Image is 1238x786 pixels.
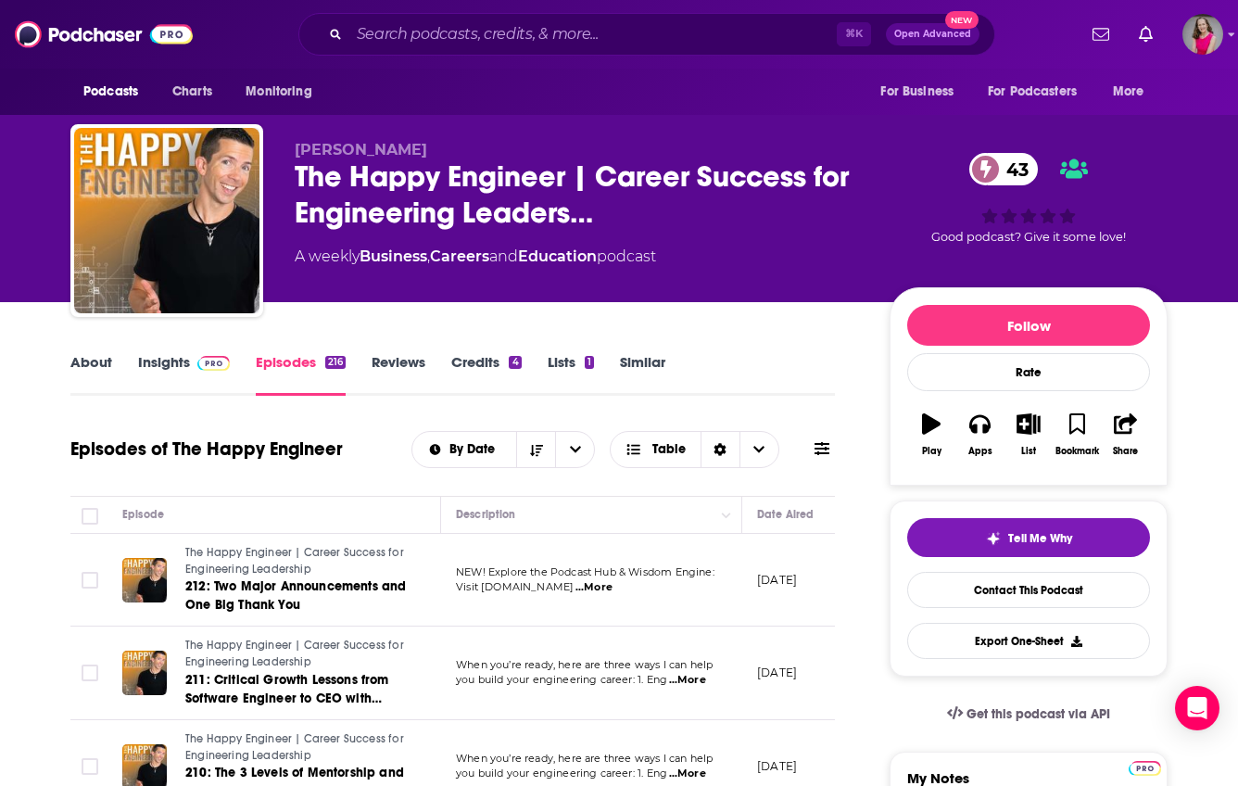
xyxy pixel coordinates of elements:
[509,356,521,369] div: 4
[1008,531,1072,546] span: Tell Me Why
[907,623,1150,659] button: Export One-Sheet
[880,79,954,105] span: For Business
[652,443,686,456] span: Table
[931,230,1126,244] span: Good podcast? Give it some love!
[185,672,392,743] span: 211: Critical Growth Lessons from Software Engineer to CEO with [PERSON_NAME] | Founder & CEO at ...
[411,431,596,468] h2: Choose List sort
[456,658,713,671] span: When you’re ready, here are three ways I can help
[138,353,230,396] a: InsightsPodchaser Pro
[325,356,346,369] div: 216
[295,141,427,158] span: [PERSON_NAME]
[1131,19,1160,50] a: Show notifications dropdown
[456,673,667,686] span: you build your engineering career: 1. Eng
[1021,446,1036,457] div: List
[516,432,555,467] button: Sort Direction
[349,19,837,49] input: Search podcasts, credits, & more...
[412,443,517,456] button: open menu
[74,128,259,313] img: The Happy Engineer | Career Success for Engineering Leadership
[70,74,162,109] button: open menu
[986,531,1001,546] img: tell me why sparkle
[966,706,1110,722] span: Get this podcast via API
[1102,401,1150,468] button: Share
[1113,446,1138,457] div: Share
[430,247,489,265] a: Careers
[82,758,98,775] span: Toggle select row
[451,353,521,396] a: Credits4
[82,665,98,681] span: Toggle select row
[867,74,977,109] button: open menu
[1085,19,1117,50] a: Show notifications dropdown
[456,503,515,526] div: Description
[489,247,518,265] span: and
[83,79,138,105] span: Podcasts
[955,401,1004,468] button: Apps
[82,572,98,589] span: Toggle select row
[456,767,667,780] span: you build your engineering career: 1. Eng
[610,431,779,468] button: Choose View
[757,572,797,588] p: [DATE]
[907,572,1150,608] a: Contact This Podcast
[456,565,714,578] span: NEW! Explore the Podcast Hub & Wisdom Engine:
[907,518,1150,557] button: tell me why sparkleTell Me Why
[233,74,335,109] button: open menu
[246,79,311,105] span: Monitoring
[757,758,797,774] p: [DATE]
[197,356,230,371] img: Podchaser Pro
[585,356,594,369] div: 1
[1182,14,1223,55] span: Logged in as AmyRasdal
[757,503,814,526] div: Date Aired
[715,504,738,526] button: Column Actions
[185,639,404,668] span: The Happy Engineer | Career Success for Engineering Leadership
[1129,758,1161,776] a: Pro website
[1113,79,1144,105] span: More
[70,437,343,461] h1: Episodes of The Happy Engineer
[456,752,713,765] span: When you’re ready, here are three ways I can help
[620,353,665,396] a: Similar
[548,353,594,396] a: Lists1
[1182,14,1223,55] button: Show profile menu
[172,79,212,105] span: Charts
[185,731,408,764] a: The Happy Engineer | Career Success for Engineering Leadership
[456,580,574,593] span: Visit [DOMAIN_NAME]
[360,247,427,265] a: Business
[15,17,193,52] img: Podchaser - Follow, Share and Rate Podcasts
[669,767,706,781] span: ...More
[256,353,346,396] a: Episodes216
[427,247,430,265] span: ,
[518,247,597,265] a: Education
[122,503,164,526] div: Episode
[757,665,797,680] p: [DATE]
[890,141,1168,256] div: 43Good podcast? Give it some love!
[298,13,995,56] div: Search podcasts, credits, & more...
[1129,761,1161,776] img: Podchaser Pro
[907,401,955,468] button: Play
[575,580,613,595] span: ...More
[907,353,1150,391] div: Rate
[555,432,594,467] button: open menu
[976,74,1104,109] button: open menu
[932,691,1125,737] a: Get this podcast via API
[1004,401,1053,468] button: List
[922,446,941,457] div: Play
[1053,401,1101,468] button: Bookmark
[185,577,408,615] a: 212: Two Major Announcements and One Big Thank You
[988,153,1038,185] span: 43
[70,353,112,396] a: About
[1100,74,1168,109] button: open menu
[449,443,501,456] span: By Date
[701,432,739,467] div: Sort Direction
[160,74,223,109] a: Charts
[837,22,871,46] span: ⌘ K
[185,578,406,613] span: 212: Two Major Announcements and One Big Thank You
[886,23,979,45] button: Open AdvancedNew
[1055,446,1099,457] div: Bookmark
[185,546,404,576] span: The Happy Engineer | Career Success for Engineering Leadership
[988,79,1077,105] span: For Podcasters
[907,305,1150,346] button: Follow
[295,246,656,268] div: A weekly podcast
[945,11,979,29] span: New
[185,671,408,708] a: 211: Critical Growth Lessons from Software Engineer to CEO with [PERSON_NAME] | Founder & CEO at ...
